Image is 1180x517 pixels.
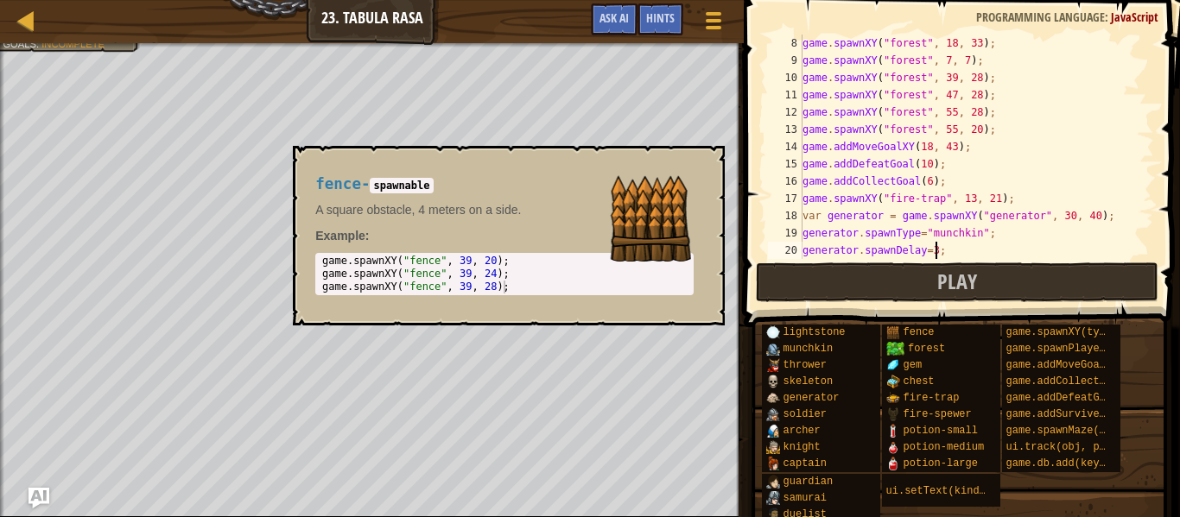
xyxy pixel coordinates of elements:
span: game.db.add(key, value) [1006,457,1150,470]
img: portrait.png [766,375,780,388]
span: JavaScript [1111,9,1158,25]
span: game.addDefeatGoal(amount) [1006,392,1168,404]
img: portrait.png [886,391,900,405]
span: guardian [783,476,834,488]
img: portrait.png [886,440,900,454]
div: 14 [768,138,803,155]
p: A square obstacle, 4 meters on a side. [315,201,694,218]
span: game.addMoveGoalXY(x, y) [1006,359,1156,371]
h4: - [315,176,694,192]
div: 16 [768,173,803,190]
img: portrait.png [886,457,900,470]
img: portrait.png [766,491,780,505]
span: Programming language [976,9,1105,25]
img: portrait.png [766,475,780,489]
span: Play [937,268,977,295]
span: chest [904,375,935,388]
button: Play [756,262,1158,302]
img: portrait.png [766,440,780,454]
span: : [1105,9,1111,25]
img: Fence Wall [607,175,694,262]
span: munchkin [783,343,834,355]
button: Show game menu [692,3,735,44]
span: thrower [783,359,827,371]
span: potion-medium [904,441,985,453]
span: lightstone [783,326,846,338]
span: ui.track(obj, prop) [1006,441,1125,453]
img: portrait.png [766,424,780,438]
span: fence [315,175,361,192]
span: potion-small [904,425,978,437]
span: knight [783,441,821,453]
img: trees_1.png [886,342,904,356]
span: ui.setText(kind, text) [886,485,1023,497]
span: forest [908,343,945,355]
img: portrait.png [886,358,900,372]
div: 8 [768,35,803,52]
span: fire-spewer [904,408,972,420]
span: Ask AI [600,9,629,26]
img: portrait.png [886,325,900,339]
img: portrait.png [766,325,780,339]
span: gem [904,359,923,371]
span: skeleton [783,375,834,388]
img: portrait.png [766,457,780,470]
div: 21 [768,259,803,276]
div: 19 [768,224,803,242]
button: Ask AI [29,488,49,508]
strong: : [315,229,369,243]
img: portrait.png [766,391,780,405]
span: generator [783,392,840,404]
div: 9 [768,52,803,69]
span: game.addCollectGoal(amount) [1006,375,1174,388]
img: portrait.png [886,424,900,438]
div: 10 [768,69,803,86]
span: fire-trap [904,392,960,404]
span: game.spawnXY(type, x, y) [1006,326,1156,338]
div: 11 [768,86,803,104]
span: captain [783,457,827,470]
div: 18 [768,207,803,224]
img: portrait.png [766,342,780,356]
img: portrait.png [766,407,780,421]
img: portrait.png [886,375,900,388]
div: 13 [768,121,803,138]
span: Example [315,229,365,243]
span: Hints [646,9,675,26]
span: archer [783,425,821,437]
code: spawnable [370,178,433,193]
span: potion-large [904,457,978,470]
button: Ask AI [591,3,638,35]
div: 20 [768,242,803,259]
div: 15 [768,155,803,173]
span: soldier [783,408,827,420]
img: portrait.png [886,407,900,421]
div: 12 [768,104,803,121]
span: fence [904,326,935,338]
div: 17 [768,190,803,207]
span: samurai [783,492,827,504]
img: portrait.png [766,358,780,372]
